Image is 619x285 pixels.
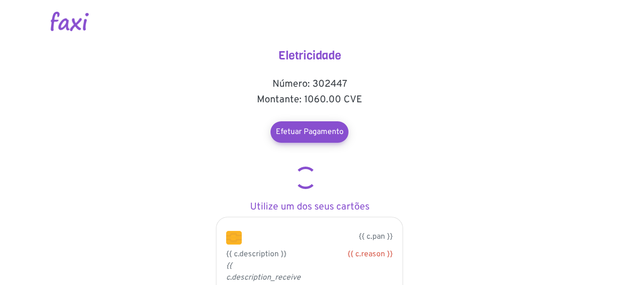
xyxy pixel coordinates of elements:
img: chip.png [226,231,242,245]
p: {{ c.pan }} [256,231,393,243]
a: Efetuar Pagamento [271,121,348,143]
h5: Utilize um dos seus cartões [212,201,407,213]
div: {{ c.reason }} [317,248,393,260]
h4: Eletricidade [212,49,407,63]
h5: Montante: 1060.00 CVE [212,94,407,106]
span: {{ c.description }} [226,249,287,259]
h5: Número: 302447 [212,78,407,90]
